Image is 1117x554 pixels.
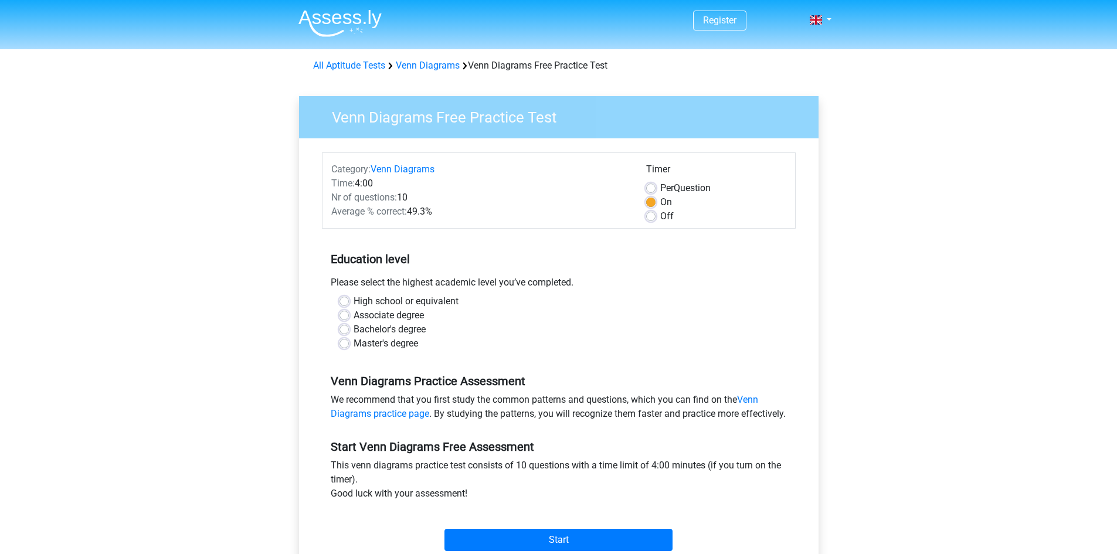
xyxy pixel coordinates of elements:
div: 49.3% [322,205,637,219]
span: Category: [331,164,371,175]
div: 4:00 [322,176,637,191]
label: On [660,195,672,209]
div: This venn diagrams practice test consists of 10 questions with a time limit of 4:00 minutes (if y... [322,458,796,505]
h5: Venn Diagrams Practice Assessment [331,374,787,388]
a: Venn Diagrams [396,60,460,71]
div: Please select the highest academic level you’ve completed. [322,276,796,294]
a: Register [703,15,736,26]
span: Per [660,182,674,193]
span: Average % correct: [331,206,407,217]
label: High school or equivalent [354,294,459,308]
h3: Venn Diagrams Free Practice Test [318,104,810,127]
h5: Start Venn Diagrams Free Assessment [331,440,787,454]
span: Nr of questions: [331,192,397,203]
a: All Aptitude Tests [313,60,385,71]
h5: Education level [331,247,787,271]
span: Time: [331,178,355,189]
img: Assessly [298,9,382,37]
div: Venn Diagrams Free Practice Test [308,59,809,73]
a: Venn Diagrams [371,164,434,175]
div: Timer [646,162,786,181]
div: We recommend that you first study the common patterns and questions, which you can find on the . ... [322,393,796,426]
label: Bachelor's degree [354,322,426,337]
div: 10 [322,191,637,205]
label: Question [660,181,711,195]
label: Associate degree [354,308,424,322]
label: Master's degree [354,337,418,351]
input: Start [444,529,673,551]
label: Off [660,209,674,223]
